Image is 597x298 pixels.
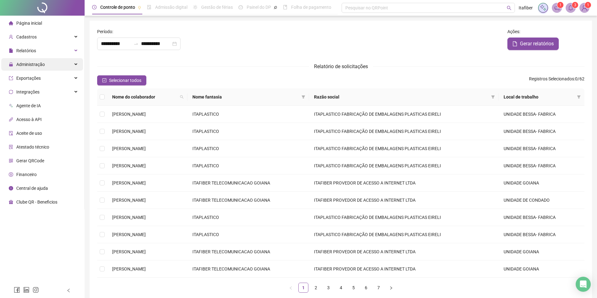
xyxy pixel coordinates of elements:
[374,283,384,293] li: 7
[309,106,499,123] td: ITAPLASTICO FABRICAÇÃO DE EMBALAGENS PLASTICAS EIRELI
[499,140,584,157] td: UNIDADE BESSA- FABRICA
[238,5,243,9] span: dashboard
[14,287,20,293] span: facebook
[9,76,13,80] span: export
[102,78,107,83] span: check-square
[314,93,489,100] span: Razão social
[491,95,495,99] span: filter
[520,40,554,48] span: Gerar relatórios
[33,287,39,293] span: instagram
[314,63,368,69] span: Relatório de solicitações
[499,243,584,260] td: UNIDADE GOIANA
[112,232,146,237] span: [PERSON_NAME]
[187,209,309,226] td: ITAPLASTICO
[291,5,331,10] span: Folha de pagamento
[289,286,293,290] span: left
[247,5,271,10] span: Painel do DP
[499,226,584,243] td: UNIDADE BESSA- FABRICA
[587,3,589,7] span: 1
[9,117,13,122] span: api
[499,192,584,209] td: UNIDADE DE CONDADO
[300,92,306,102] span: filter
[66,288,71,293] span: left
[309,140,499,157] td: ITAPLASTICO FABRICAÇÃO DE EMBALAGENS PLASTICAS EIRELI
[499,260,584,278] td: UNIDADE GOIANA
[100,5,135,10] span: Controle de ponto
[499,209,584,226] td: UNIDADE BESSA- FABRICA
[16,103,41,108] span: Agente de IA
[187,226,309,243] td: ITAPLASTICO
[309,192,499,209] td: ITAFIBER PROVEDOR DE ACESSO A INTERNET LTDA
[138,6,141,9] span: pushpin
[554,5,560,11] span: notification
[16,21,42,26] span: Página inicial
[585,2,591,8] sup: Atualize o seu contato no menu Meus Dados
[389,286,393,290] span: right
[9,21,13,25] span: home
[97,28,117,35] label: :
[286,283,296,293] li: Página anterior
[16,48,36,53] span: Relatórios
[92,5,97,9] span: clock-circle
[16,76,41,81] span: Exportações
[16,144,49,149] span: Atestado técnico
[574,3,576,7] span: 3
[112,215,146,220] span: [PERSON_NAME]
[507,38,559,50] button: Gerar relatórios
[507,28,524,35] label: :
[16,158,44,163] span: Gerar QRCode
[499,106,584,123] td: UNIDADE BESSA- FABRICA
[507,28,519,35] span: Ações
[147,5,151,9] span: file-done
[192,93,299,100] span: Nome fantasia
[577,95,581,99] span: filter
[348,283,359,293] li: 5
[155,5,187,10] span: Admissão digital
[97,75,146,85] button: Selecionar todos
[324,283,333,292] a: 3
[187,260,309,278] td: ITAFIBER TELECOMUNICACAO GOIANA
[323,283,333,293] li: 3
[286,283,296,293] button: left
[386,283,396,293] li: Próxima página
[112,112,146,117] span: [PERSON_NAME]
[311,283,321,293] li: 2
[490,92,496,102] span: filter
[572,2,578,8] sup: 3
[299,283,308,292] a: 1
[336,283,346,293] li: 4
[97,28,112,35] span: Período
[283,5,287,9] span: book
[201,5,233,10] span: Gestão de férias
[274,6,277,9] span: pushpin
[23,287,29,293] span: linkedin
[193,5,197,9] span: sun
[311,283,321,292] a: 2
[180,95,184,99] span: search
[9,145,13,149] span: solution
[309,226,499,243] td: ITAPLASTICO FABRICAÇÃO DE EMBALAGENS PLASTICAS EIRELI
[499,123,584,140] td: UNIDADE BESSA- FABRICA
[112,266,146,271] span: [PERSON_NAME]
[187,106,309,123] td: ITAPLASTICO
[361,283,371,292] a: 6
[557,2,563,8] sup: 1
[9,131,13,135] span: audit
[16,117,42,122] span: Acesso à API
[309,260,499,278] td: ITAFIBER PROVEDOR DE ACESSO A INTERNET LTDA
[336,283,346,292] a: 4
[576,277,591,292] div: Open Intercom Messenger
[504,93,574,100] span: Local de trabalho
[9,62,13,67] span: lock
[179,92,185,102] span: search
[9,159,13,163] span: qrcode
[499,174,584,192] td: UNIDADE GOIANA
[9,172,13,177] span: dollar
[134,41,139,46] span: swap-right
[301,95,305,99] span: filter
[512,41,517,46] span: file
[112,163,146,168] span: [PERSON_NAME]
[187,174,309,192] td: ITAFIBER TELECOMUNICACAO GOIANA
[9,48,13,53] span: file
